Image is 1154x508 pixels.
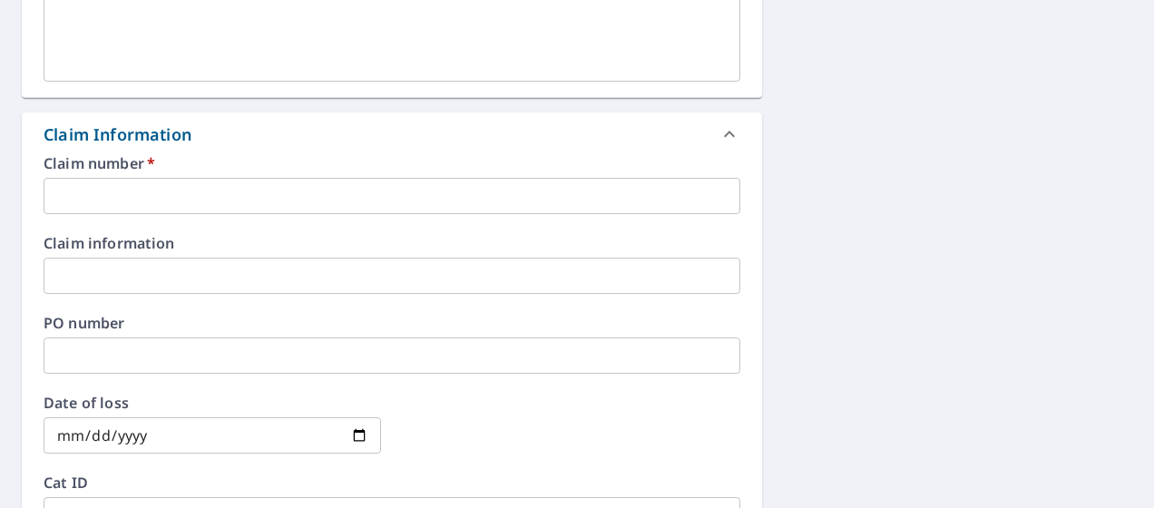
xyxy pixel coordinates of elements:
div: Claim Information [44,122,191,147]
label: Cat ID [44,475,740,490]
label: Date of loss [44,396,381,410]
label: Claim information [44,236,740,250]
div: Claim Information [22,112,762,156]
label: Claim number [44,156,740,171]
label: PO number [44,316,740,330]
